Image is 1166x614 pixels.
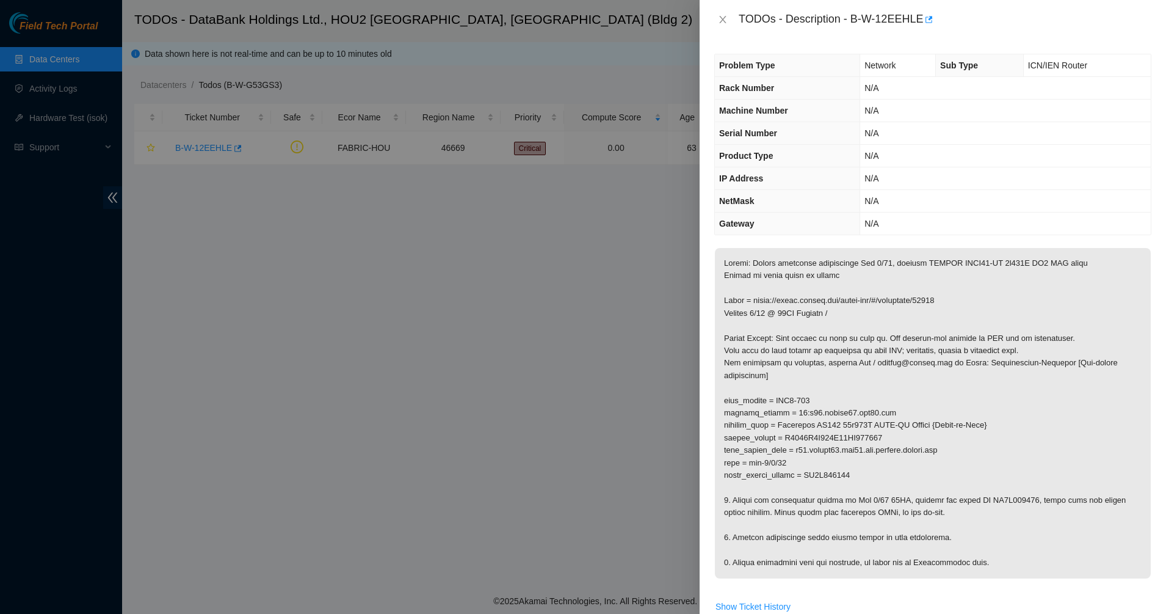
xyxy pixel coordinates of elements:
span: N/A [864,128,878,138]
p: Loremi: Dolors ametconse adipiscinge Sed 0/71, doeiusm TEMPOR INCI41-UT 2l431E DO2 MAG aliqu Enim... [715,248,1151,579]
span: N/A [864,219,878,228]
div: TODOs - Description - B-W-12EEHLE [739,10,1151,29]
span: Product Type [719,151,773,161]
span: N/A [864,151,878,161]
span: IP Address [719,174,763,183]
span: N/A [864,106,878,115]
span: close [718,15,728,24]
span: NetMask [719,196,755,206]
span: ICN/IEN Router [1028,60,1087,70]
span: Problem Type [719,60,775,70]
span: Sub Type [940,60,978,70]
span: Show Ticket History [715,600,791,613]
span: N/A [864,174,878,183]
span: N/A [864,196,878,206]
span: Machine Number [719,106,788,115]
span: Rack Number [719,83,774,93]
span: Network [864,60,896,70]
button: Close [714,14,731,26]
span: Gateway [719,219,755,228]
span: N/A [864,83,878,93]
span: Serial Number [719,128,777,138]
